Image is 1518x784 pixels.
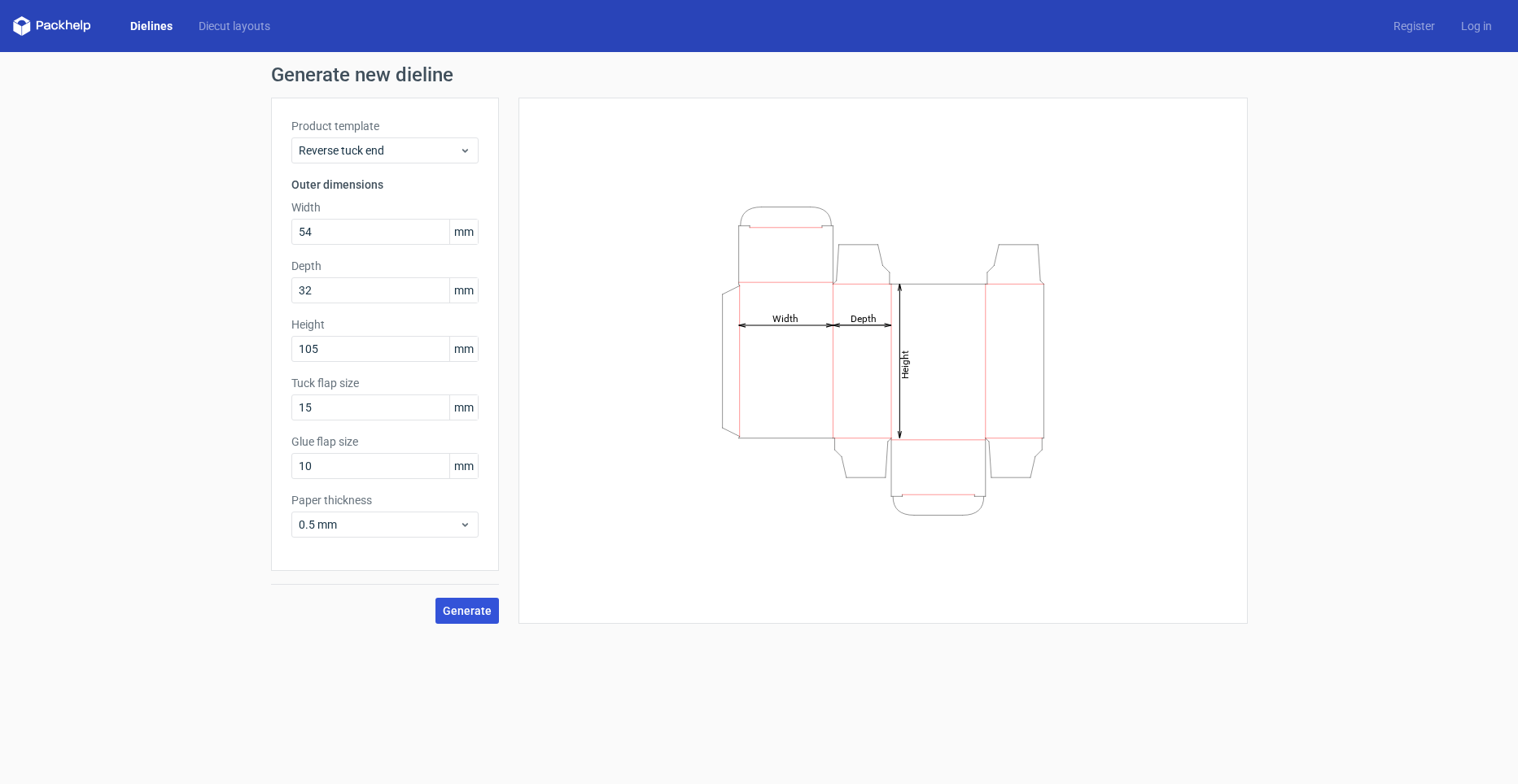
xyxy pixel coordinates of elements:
span: mm [449,220,478,244]
tspan: Width [772,312,798,324]
label: Paper thickness [291,492,479,508]
label: Glue flap size [291,433,479,450]
button: Generate [435,598,499,624]
span: mm [449,337,478,361]
label: Tuck flap size [291,375,479,391]
a: Log in [1448,18,1505,34]
span: 0.5 mm [299,516,459,533]
label: Product template [291,118,479,134]
span: Reverse tuck end [299,142,459,159]
tspan: Height [899,350,910,378]
label: Depth [291,258,479,274]
span: Generate [443,605,492,616]
h1: Generate new dieline [271,65,1248,85]
span: mm [449,454,478,478]
span: mm [449,278,478,303]
a: Dielines [117,18,186,34]
a: Diecut layouts [186,18,283,34]
h3: Outer dimensions [291,176,479,193]
span: mm [449,395,478,420]
tspan: Depth [850,312,876,324]
label: Width [291,199,479,216]
a: Register [1380,18,1448,34]
label: Height [291,316,479,333]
